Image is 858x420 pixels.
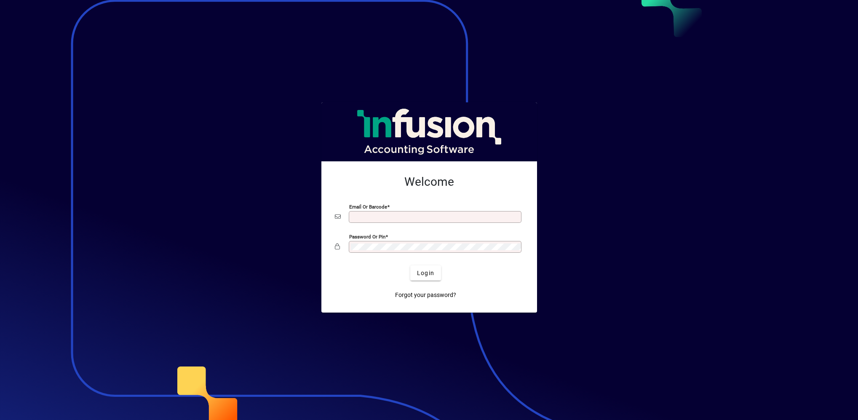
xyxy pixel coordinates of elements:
[349,234,385,240] mat-label: Password or Pin
[417,269,434,278] span: Login
[335,175,524,189] h2: Welcome
[410,265,441,281] button: Login
[395,291,456,300] span: Forgot your password?
[349,204,387,210] mat-label: Email or Barcode
[392,287,460,302] a: Forgot your password?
